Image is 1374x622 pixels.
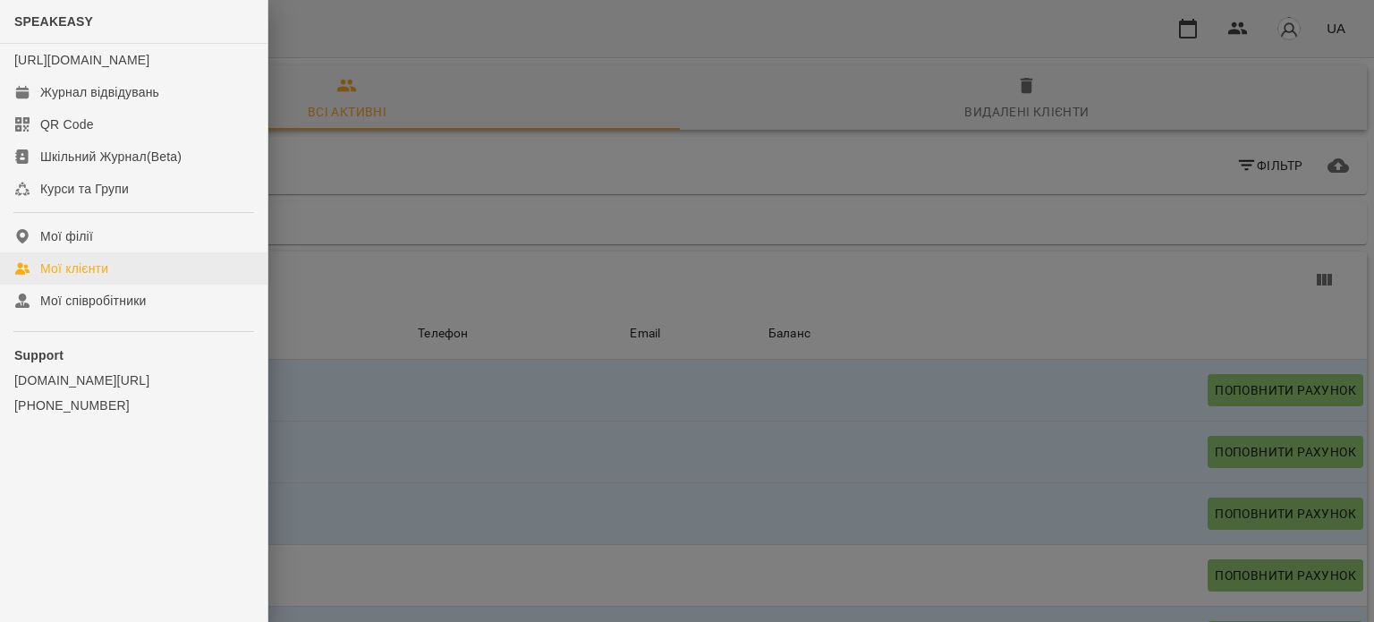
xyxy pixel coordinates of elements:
div: Курси та Групи [40,180,129,198]
a: [DOMAIN_NAME][URL] [14,371,253,389]
div: Журнал відвідувань [40,83,159,101]
div: Шкільний Журнал(Beta) [40,148,182,166]
div: QR Code [40,115,94,133]
div: Мої співробітники [40,292,147,310]
a: [URL][DOMAIN_NAME] [14,53,149,67]
p: Support [14,346,253,364]
a: [PHONE_NUMBER] [14,396,253,414]
div: Мої клієнти [40,260,108,277]
div: Мої філії [40,227,93,245]
span: SPEAKEASY [14,14,93,29]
